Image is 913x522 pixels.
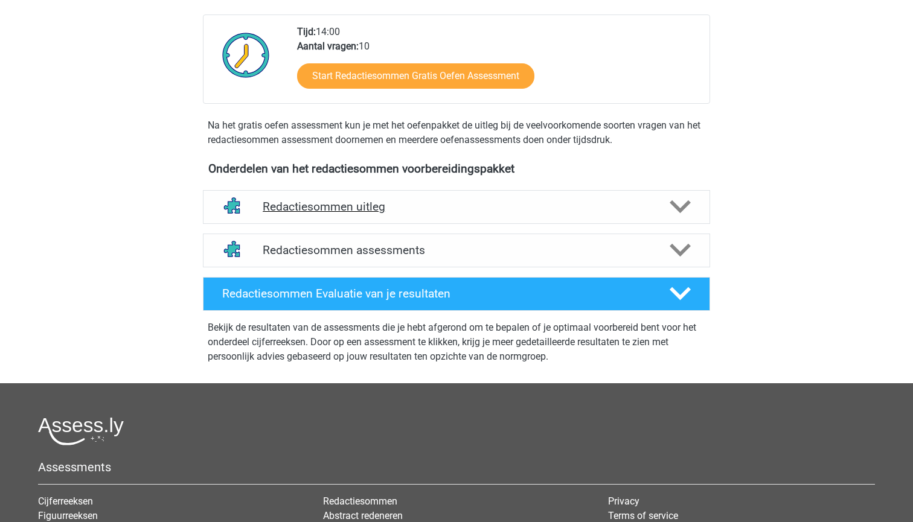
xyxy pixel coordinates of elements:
[38,495,93,507] a: Cijferreeksen
[263,243,650,257] h4: Redactiesommen assessments
[38,510,98,521] a: Figuurreeksen
[608,495,639,507] a: Privacy
[198,277,715,311] a: Redactiesommen Evaluatie van je resultaten
[297,40,359,52] b: Aantal vragen:
[263,200,650,214] h4: Redactiesommen uitleg
[288,25,709,103] div: 14:00 10
[203,118,710,147] div: Na het gratis oefen assessment kun je met het oefenpakket de uitleg bij de veelvoorkomende soorte...
[38,460,875,474] h5: Assessments
[198,234,715,267] a: assessments Redactiesommen assessments
[297,63,534,89] a: Start Redactiesommen Gratis Oefen Assessment
[222,287,650,301] h4: Redactiesommen Evaluatie van je resultaten
[218,191,249,222] img: redactiesommen uitleg
[218,235,249,266] img: redactiesommen assessments
[208,162,705,176] h4: Onderdelen van het redactiesommen voorbereidingspakket
[208,320,705,364] p: Bekijk de resultaten van de assessments die je hebt afgerond om te bepalen of je optimaal voorber...
[323,495,397,507] a: Redactiesommen
[297,26,316,37] b: Tijd:
[323,510,403,521] a: Abstract redeneren
[38,417,124,445] img: Assessly logo
[198,190,715,224] a: uitleg Redactiesommen uitleg
[216,25,277,85] img: Klok
[608,510,678,521] a: Terms of service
